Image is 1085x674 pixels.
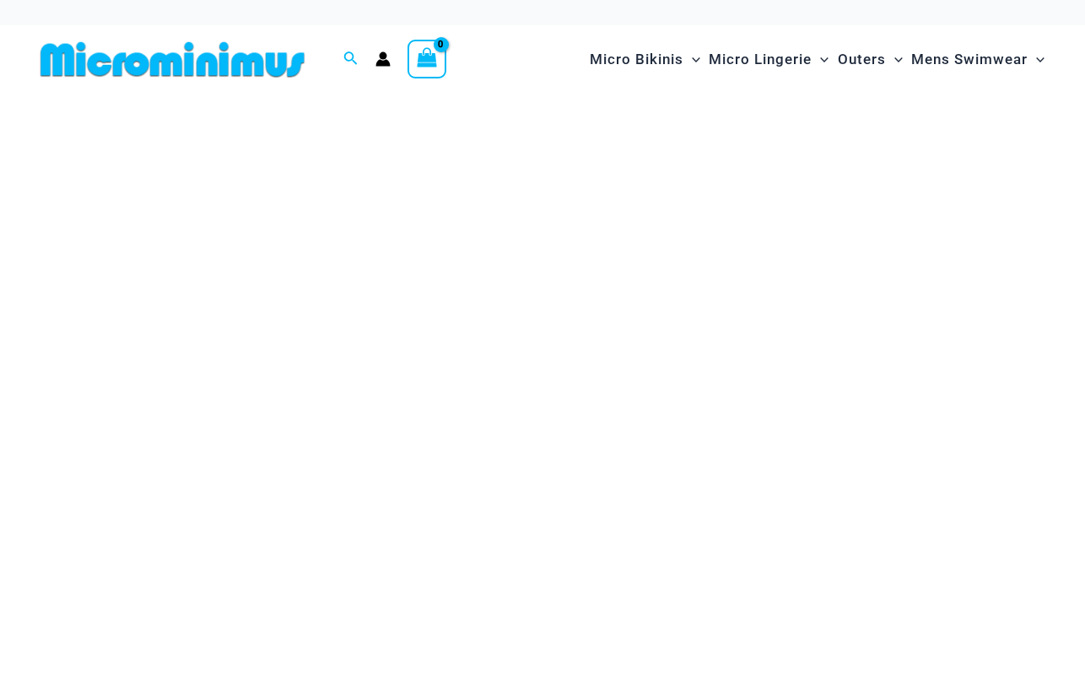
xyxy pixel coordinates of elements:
[838,38,886,81] span: Outers
[704,34,833,85] a: Micro LingerieMenu ToggleMenu Toggle
[709,38,812,81] span: Micro Lingerie
[911,38,1028,81] span: Mens Swimwear
[683,38,700,81] span: Menu Toggle
[834,34,907,85] a: OutersMenu ToggleMenu Toggle
[590,38,683,81] span: Micro Bikinis
[375,51,391,67] a: Account icon link
[907,34,1049,85] a: Mens SwimwearMenu ToggleMenu Toggle
[1028,38,1045,81] span: Menu Toggle
[34,40,311,78] img: MM SHOP LOGO FLAT
[583,31,1051,88] nav: Site Navigation
[586,34,704,85] a: Micro BikinisMenu ToggleMenu Toggle
[343,49,359,70] a: Search icon link
[812,38,829,81] span: Menu Toggle
[886,38,903,81] span: Menu Toggle
[408,40,446,78] a: View Shopping Cart, empty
